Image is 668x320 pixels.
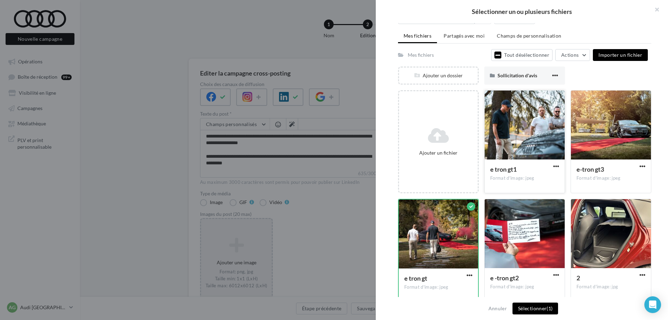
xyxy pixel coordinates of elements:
div: Ajouter un fichier [402,149,475,156]
span: Champs de personnalisation [497,33,561,39]
button: Sélectionner(1) [512,303,558,314]
div: Format d'image: jpeg [490,284,559,290]
button: Actions [555,49,590,61]
span: Importer un fichier [598,52,642,58]
span: (1) [547,305,552,311]
div: Format d'image: jpeg [490,175,559,181]
span: Actions [561,52,579,58]
span: Sollicitation d'avis [498,72,537,78]
span: 2 [576,274,580,282]
div: Format d'image: jpeg [404,284,472,290]
button: Tout désélectionner [491,49,552,61]
div: Ajouter un dossier [399,72,478,79]
div: Mes fichiers [408,52,434,58]
button: Annuler [486,304,510,313]
span: Mes fichiers [404,33,431,39]
div: Format d'image: jpg [576,284,645,290]
span: e -tron gt2 [490,274,519,282]
span: e tron gt [404,274,427,282]
span: e-tron gt3 [576,165,604,173]
div: Format d'image: jpeg [576,175,645,181]
span: Partagés avec moi [444,33,485,39]
button: Importer un fichier [593,49,648,61]
span: e tron gt1 [490,165,517,173]
h2: Sélectionner un ou plusieurs fichiers [387,8,657,15]
div: Open Intercom Messenger [644,296,661,313]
